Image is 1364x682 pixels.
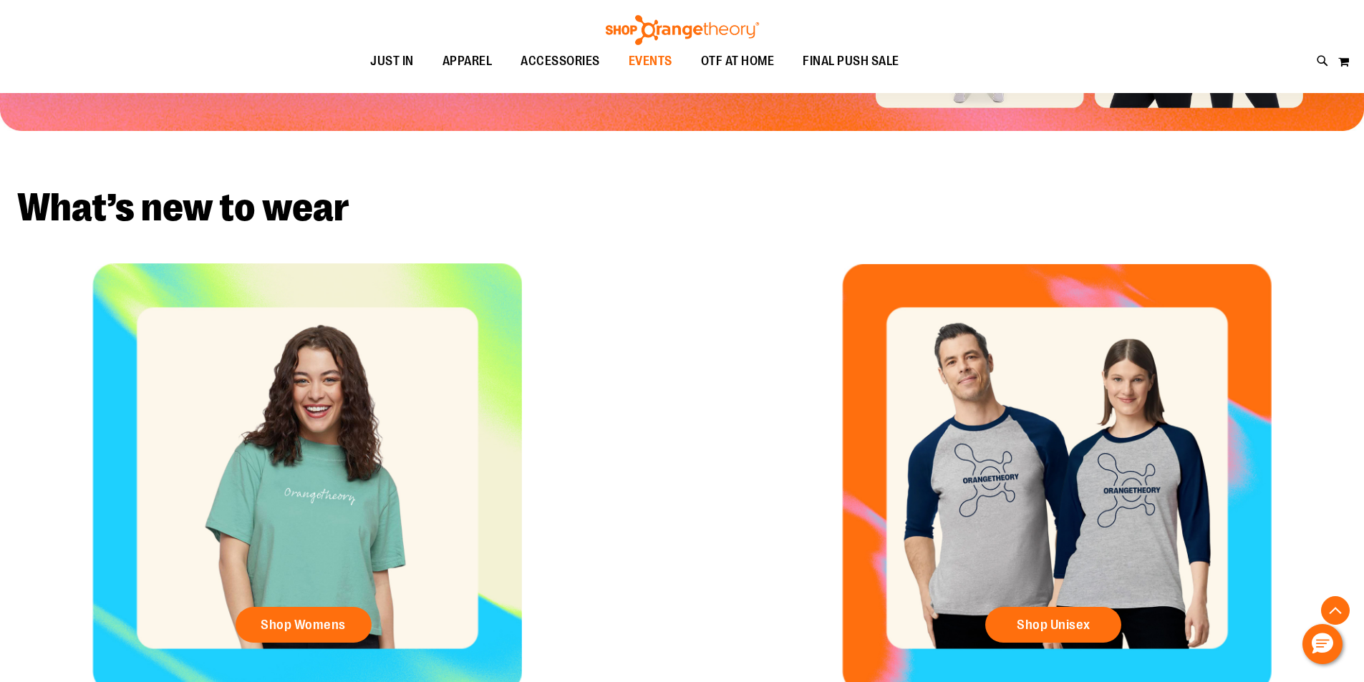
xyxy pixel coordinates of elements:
span: Shop Unisex [1017,617,1090,633]
a: Shop Womens [236,607,372,643]
button: Back To Top [1321,596,1350,625]
img: Shop Orangetheory [604,15,761,45]
button: Hello, have a question? Let’s chat. [1302,624,1343,664]
a: EVENTS [614,45,687,78]
a: FINAL PUSH SALE [788,45,914,78]
span: OTF AT HOME [701,45,775,77]
span: JUST IN [370,45,414,77]
a: APPAREL [428,45,507,78]
a: JUST IN [356,45,428,78]
a: ACCESSORIES [506,45,614,78]
h2: What’s new to wear [17,188,1347,228]
span: Shop Womens [261,617,346,633]
span: ACCESSORIES [521,45,600,77]
span: EVENTS [629,45,672,77]
a: Shop Unisex [985,607,1121,643]
a: OTF AT HOME [687,45,789,78]
span: APPAREL [442,45,493,77]
span: FINAL PUSH SALE [803,45,899,77]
